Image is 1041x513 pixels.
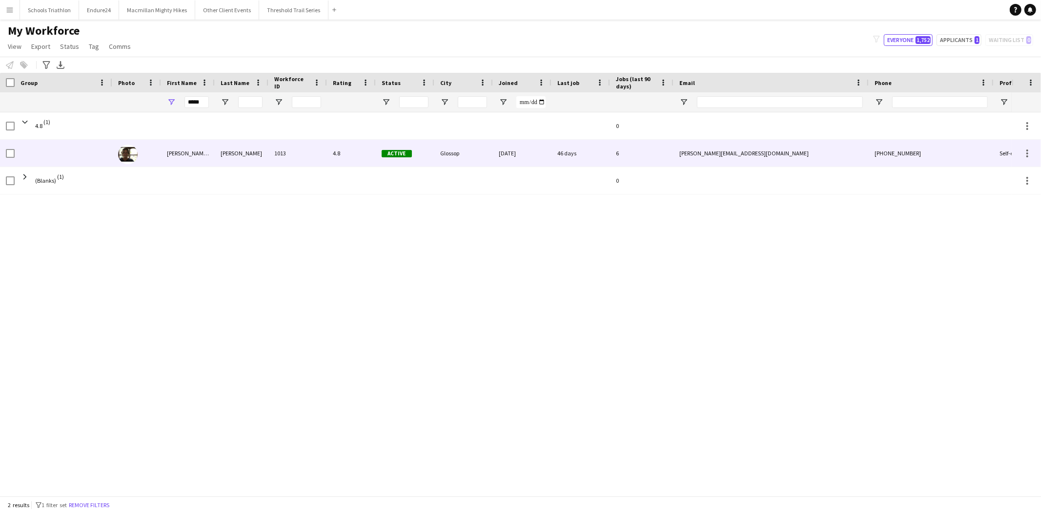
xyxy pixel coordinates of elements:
[1000,98,1008,107] button: Open Filter Menu
[56,40,83,53] a: Status
[259,0,328,20] button: Threshold Trail Series
[167,98,176,107] button: Open Filter Menu
[41,59,52,71] app-action-btn: Advanced filters
[41,501,67,509] span: 1 filter set
[382,98,390,107] button: Open Filter Menu
[327,140,376,167] div: 4.8
[105,40,135,53] a: Comms
[697,96,863,108] input: Email Filter Input
[184,96,209,108] input: First Name Filter Input
[892,96,988,108] input: Phone Filter Input
[610,167,674,194] div: 0
[440,79,451,86] span: City
[8,42,21,51] span: View
[67,500,111,511] button: Remove filters
[195,0,259,20] button: Other Client Events
[119,0,195,20] button: Macmillan Mighty Hikes
[674,140,869,167] div: [PERSON_NAME][EMAIL_ADDRESS][DOMAIN_NAME]
[499,79,518,86] span: Joined
[31,42,50,51] span: Export
[221,79,249,86] span: Last Name
[161,140,215,167] div: [PERSON_NAME] [PERSON_NAME]
[109,42,131,51] span: Comms
[274,98,283,107] button: Open Filter Menu
[916,36,931,44] span: 1,752
[4,40,25,53] a: View
[499,98,508,107] button: Open Filter Menu
[238,96,263,108] input: Last Name Filter Input
[875,98,883,107] button: Open Filter Menu
[215,140,268,167] div: [PERSON_NAME]
[55,59,66,71] app-action-btn: Export XLSX
[551,140,610,167] div: 46 days
[875,79,892,86] span: Phone
[8,23,80,38] span: My Workforce
[292,96,321,108] input: Workforce ID Filter Input
[27,40,54,53] a: Export
[221,98,229,107] button: Open Filter Menu
[493,140,551,167] div: [DATE]
[975,36,980,44] span: 1
[440,98,449,107] button: Open Filter Menu
[333,79,351,86] span: Rating
[616,75,656,90] span: Jobs (last 90 days)
[937,34,981,46] button: Applicants1
[118,145,138,164] img: Wendy Katrina Magner
[167,79,197,86] span: First Name
[434,140,493,167] div: Glossop
[458,96,487,108] input: City Filter Input
[516,96,546,108] input: Joined Filter Input
[1000,79,1019,86] span: Profile
[35,112,42,140] span: 4.8
[382,79,401,86] span: Status
[20,79,38,86] span: Group
[20,0,79,20] button: Schools Triathlon
[399,96,429,108] input: Status Filter Input
[557,79,579,86] span: Last job
[869,140,994,167] div: [PHONE_NUMBER]
[89,42,99,51] span: Tag
[610,112,674,139] div: 0
[610,140,674,167] div: 6
[57,167,64,186] span: (1)
[35,167,56,194] span: (Blanks)
[85,40,103,53] a: Tag
[679,79,695,86] span: Email
[274,75,309,90] span: Workforce ID
[268,140,327,167] div: 1013
[884,34,933,46] button: Everyone1,752
[679,98,688,107] button: Open Filter Menu
[43,112,50,131] span: (1)
[60,42,79,51] span: Status
[79,0,119,20] button: Endure24
[118,79,135,86] span: Photo
[382,150,412,157] span: Active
